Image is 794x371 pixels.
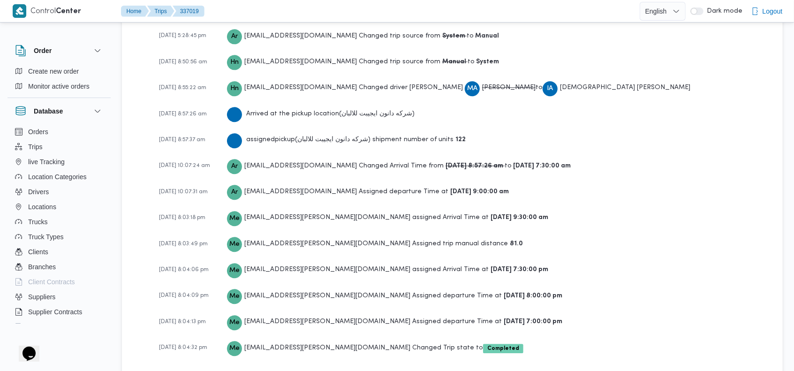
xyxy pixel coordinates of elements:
[504,318,562,325] b: [DATE] 7:00:00 pm
[244,84,357,91] span: [EMAIL_ADDRESS][DOMAIN_NAME]
[491,266,548,273] b: [DATE] 7:30:00 pm
[229,211,240,226] span: Me
[159,111,207,117] span: [DATE] 8:57:26 am
[442,33,467,39] b: System
[487,346,519,351] b: Completed
[159,293,209,298] span: [DATE] 8:04:09 pm
[547,81,553,96] span: IA
[227,209,548,226] div: assigned Arrival Time at
[560,84,690,91] span: [DEMOGRAPHIC_DATA] [PERSON_NAME]
[230,81,239,96] span: Hn
[147,6,174,17] button: Trips
[543,81,558,96] div: Isalam Ammad Abadaljlail Muhammad
[229,237,240,252] span: Me
[442,59,468,65] b: Manual
[11,319,107,334] button: Devices
[34,45,52,56] h3: Order
[159,215,205,220] span: [DATE] 8:03:18 pm
[467,81,477,96] span: MA
[159,137,205,143] span: [DATE] 8:57:37 am
[483,344,523,353] span: Completed
[227,106,415,122] div: Arrived at the pickup location ( شركه دانون ايجيبت للالبان )
[159,163,210,168] span: [DATE] 10:07:24 am
[8,64,111,98] div: Order
[227,288,562,304] div: Assigned departure Time at
[227,159,242,174] div: Asmaa.ragab@illa.com.eg
[11,244,107,259] button: Clients
[11,154,107,169] button: live Tracking
[11,169,107,184] button: Location Categories
[56,8,82,15] b: Center
[244,241,410,247] span: [EMAIL_ADDRESS][PERSON_NAME][DOMAIN_NAME]
[28,171,87,182] span: Location Categories
[11,184,107,199] button: Drivers
[455,136,466,143] b: 122
[227,341,242,356] div: Mostafa.emad@illa.com.eg
[227,261,548,278] div: assigned Arrival Time at
[28,231,63,242] span: Truck Types
[11,274,107,289] button: Client Contracts
[231,159,238,174] span: Ar
[13,4,26,18] img: X8yXhbKr1z7QwAAAABJRU5ErkJggg==
[512,163,571,169] b: [DATE] 7:30:00 am
[11,304,107,319] button: Supplier Contracts
[703,8,743,15] span: Dark mode
[231,185,238,200] span: Ar
[159,85,206,91] span: [DATE] 8:55:22 am
[491,214,548,220] b: [DATE] 9:30:00 am
[244,163,357,169] span: [EMAIL_ADDRESS][DOMAIN_NAME]
[28,291,55,303] span: Suppliers
[11,229,107,244] button: Truck Types
[475,59,499,65] b: System
[504,293,562,299] b: [DATE] 8:00:00 pm
[244,293,410,299] span: [EMAIL_ADDRESS][PERSON_NAME][DOMAIN_NAME]
[510,241,523,247] b: 81.0
[227,81,242,96] div: Hesham.nasr@illa.com.eg
[28,246,48,257] span: Clients
[231,29,238,44] span: Ar
[227,340,523,356] div: Changed Trip state to
[28,276,75,288] span: Client Contracts
[34,106,63,117] h3: Database
[230,55,239,70] span: Hn
[244,214,410,220] span: [EMAIL_ADDRESS][PERSON_NAME][DOMAIN_NAME]
[121,6,149,17] button: Home
[227,79,690,96] div: Changed driver [PERSON_NAME] to
[11,289,107,304] button: Suppliers
[11,139,107,154] button: Trips
[227,211,242,226] div: Mostafa.emad@illa.com.eg
[28,216,47,227] span: Trucks
[28,201,56,212] span: Locations
[227,131,466,148] div: assigned pickup ( شركه دانون ايجيبت للالبان ) shipment number of units
[227,185,242,200] div: Asmaa.ragab@illa.com.eg
[227,289,242,304] div: Mostafa.emad@illa.com.eg
[28,81,90,92] span: Monitor active orders
[28,306,82,318] span: Supplier Contracts
[229,289,240,304] span: Me
[227,263,242,278] div: Mostafa.emad@illa.com.eg
[227,183,509,200] div: Assigned departure Time at
[244,59,357,65] span: [EMAIL_ADDRESS][DOMAIN_NAME]
[11,124,107,139] button: Orders
[227,313,562,330] div: Assigned departure Time at
[244,33,357,39] span: [EMAIL_ADDRESS][DOMAIN_NAME]
[28,261,56,273] span: Branches
[450,189,509,195] b: [DATE] 9:00:00 am
[227,158,571,174] div: Changed Arrival Time from to
[229,263,240,278] span: Me
[8,124,111,327] div: Database
[227,237,242,252] div: Mostafa.emad@illa.com.eg
[28,66,79,77] span: Create new order
[159,319,206,325] span: [DATE] 8:04:13 pm
[173,6,204,17] button: 337019
[11,64,107,79] button: Create new order
[229,341,240,356] span: Me
[11,259,107,274] button: Branches
[244,318,410,325] span: [EMAIL_ADDRESS][PERSON_NAME][DOMAIN_NAME]
[159,189,208,195] span: [DATE] 10:07:31 am
[482,84,536,91] span: [PERSON_NAME]
[28,321,52,333] span: Devices
[446,163,505,169] b: [DATE] 8:57:26 am
[227,235,523,252] div: Assigned trip manual distance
